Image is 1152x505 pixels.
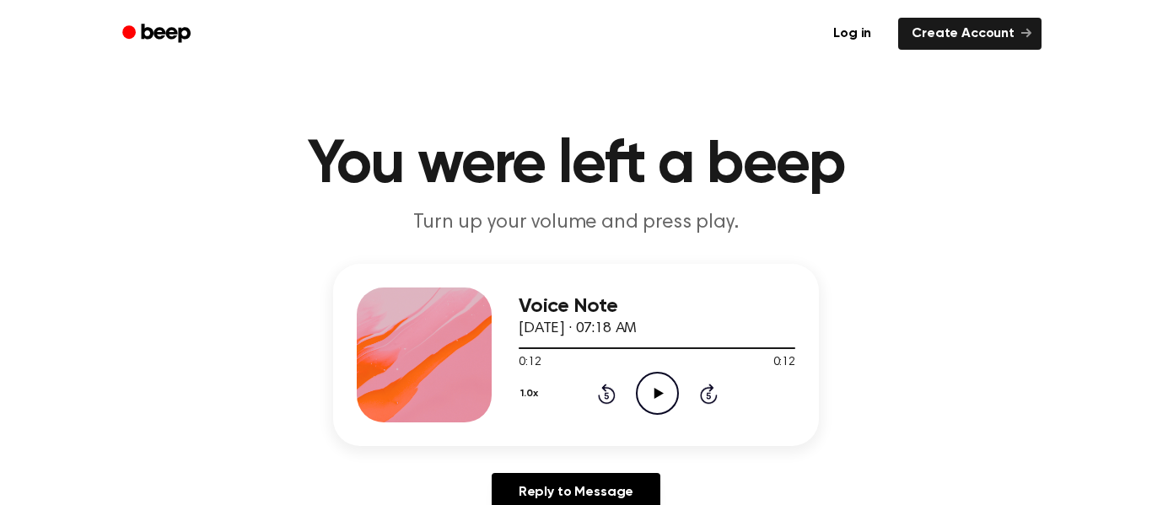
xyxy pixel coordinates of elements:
h3: Voice Note [519,295,795,318]
span: 0:12 [519,354,541,372]
a: Log in [816,14,888,53]
a: Create Account [898,18,1042,50]
a: Beep [110,18,206,51]
span: [DATE] · 07:18 AM [519,321,637,336]
h1: You were left a beep [144,135,1008,196]
span: 0:12 [773,354,795,372]
p: Turn up your volume and press play. [252,209,900,237]
button: 1.0x [519,379,544,408]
